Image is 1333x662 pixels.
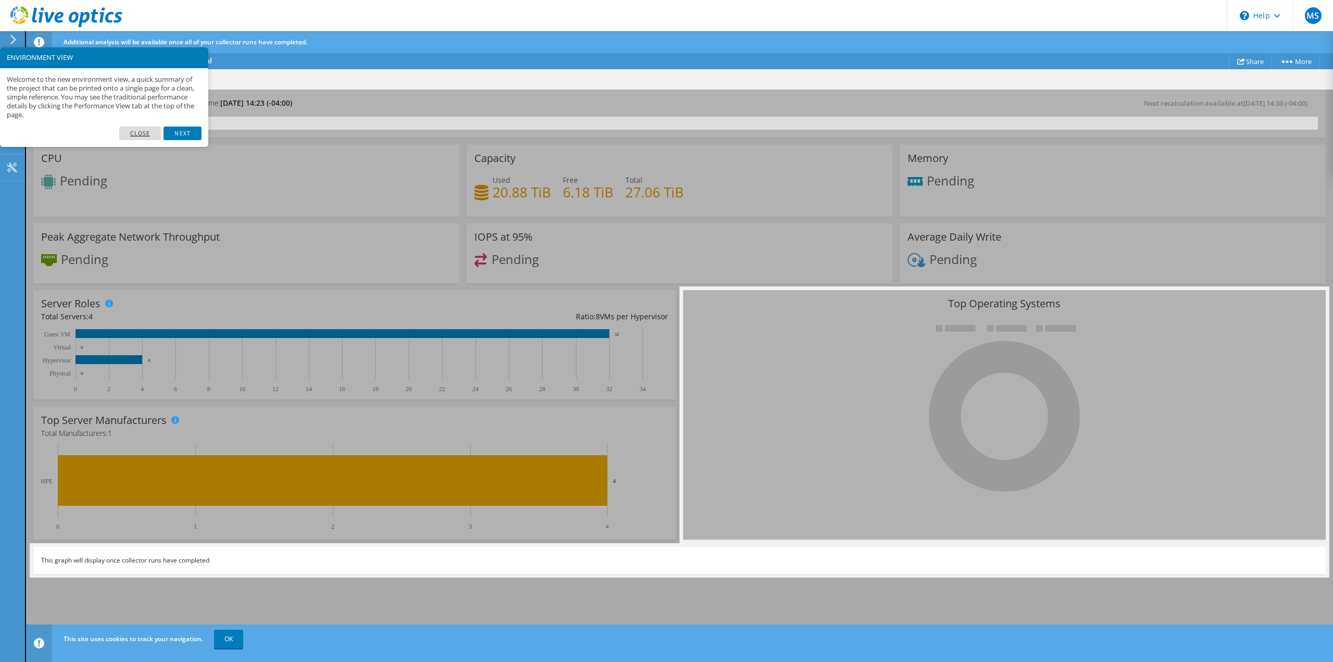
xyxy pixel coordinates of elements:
span: MS [1305,7,1322,24]
a: Share [1229,53,1272,69]
h3: ENVIRONMENT VIEW [7,54,202,61]
p: Welcome to the new environment view, a quick summary of the project that can be printed onto a si... [7,75,202,120]
a: OK [214,630,243,648]
a: Next [164,127,201,140]
span: This site uses cookies to track your navigation. [64,634,203,643]
a: Close [119,127,161,140]
svg: \n [1240,11,1249,20]
span: Additional analysis will be available once all of your collector runs have completed. [64,38,307,46]
div: This graph will display once collector runs have completed [33,547,1326,574]
a: More [1272,53,1320,69]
